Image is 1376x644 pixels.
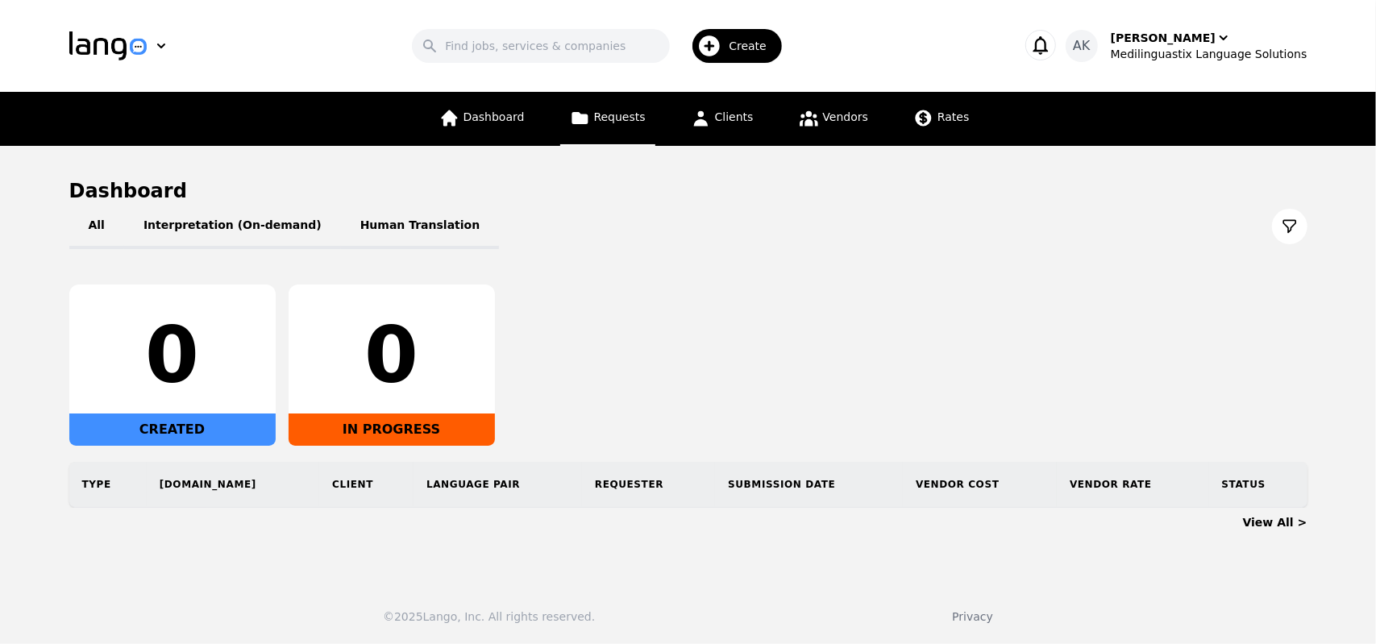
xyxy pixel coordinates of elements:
input: Find jobs, services & companies [412,29,670,63]
th: Status [1209,462,1307,507]
div: CREATED [69,413,276,446]
div: Medilinguastix Language Solutions [1111,46,1307,62]
th: Client [319,462,414,507]
div: 0 [301,317,482,394]
a: Dashboard [430,92,534,146]
span: Create [729,38,778,54]
th: [DOMAIN_NAME] [147,462,319,507]
span: Clients [715,110,754,123]
span: AK [1073,36,1090,56]
th: Language Pair [414,462,582,507]
a: Vendors [789,92,878,146]
div: [PERSON_NAME] [1111,30,1216,46]
button: Create [670,23,792,69]
button: AK[PERSON_NAME]Medilinguastix Language Solutions [1066,30,1307,62]
span: Dashboard [464,110,525,123]
div: IN PROGRESS [289,413,495,446]
a: View All > [1243,516,1307,529]
th: Type [69,462,147,507]
div: © 2025 Lango, Inc. All rights reserved. [383,609,595,625]
a: Privacy [952,610,993,623]
a: Requests [560,92,655,146]
a: Clients [681,92,763,146]
button: Human Translation [341,204,500,249]
th: Submission Date [715,462,903,507]
th: Vendor Cost [903,462,1057,507]
span: Vendors [823,110,868,123]
div: 0 [82,317,263,394]
img: Logo [69,31,147,60]
th: Requester [582,462,715,507]
button: Filter [1272,209,1307,244]
span: Requests [594,110,646,123]
button: Interpretation (On-demand) [124,204,341,249]
a: Rates [904,92,979,146]
th: Vendor Rate [1057,462,1208,507]
button: All [69,204,124,249]
h1: Dashboard [69,178,1307,204]
span: Rates [937,110,969,123]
